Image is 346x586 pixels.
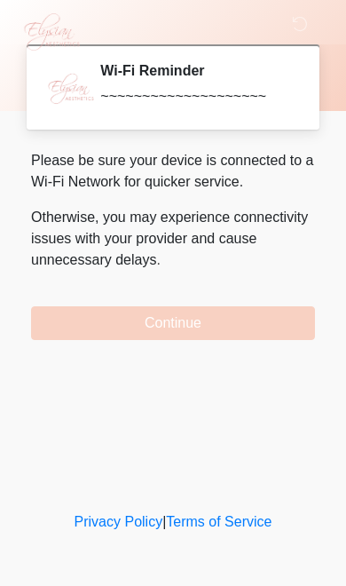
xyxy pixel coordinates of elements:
[162,514,166,529] a: |
[44,62,98,115] img: Agent Avatar
[166,514,271,529] a: Terms of Service
[100,86,288,107] div: ~~~~~~~~~~~~~~~~~~~~
[156,252,160,267] span: .
[31,207,315,271] p: Otherwise, you may experience connectivity issues with your provider and cause unnecessary delays
[31,150,315,193] p: Please be sure your device is connected to a Wi-Fi Network for quicker service.
[13,13,88,51] img: Elysian Aesthetics Logo
[31,306,315,340] button: Continue
[100,62,288,79] h2: Wi-Fi Reminder
[75,514,163,529] a: Privacy Policy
